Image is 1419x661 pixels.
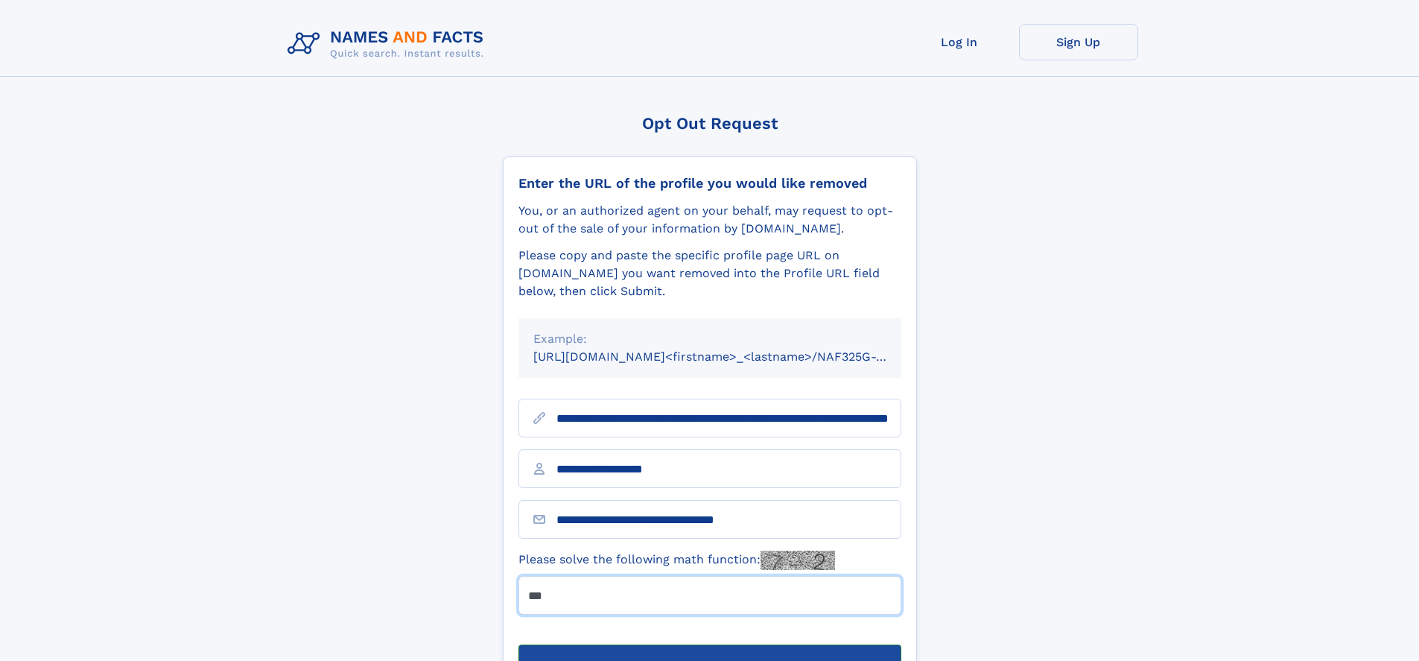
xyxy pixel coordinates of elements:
[503,114,917,133] div: Opt Out Request
[518,551,835,570] label: Please solve the following math function:
[533,350,930,364] small: [URL][DOMAIN_NAME]<firstname>_<lastname>/NAF325G-xxxxxxxx
[1019,24,1138,60] a: Sign Up
[518,202,901,238] div: You, or an authorized agent on your behalf, may request to opt-out of the sale of your informatio...
[533,330,886,348] div: Example:
[518,175,901,192] div: Enter the URL of the profile you would like removed
[518,247,901,300] div: Please copy and paste the specific profile page URL on [DOMAIN_NAME] you want removed into the Pr...
[900,24,1019,60] a: Log In
[282,24,496,64] img: Logo Names and Facts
